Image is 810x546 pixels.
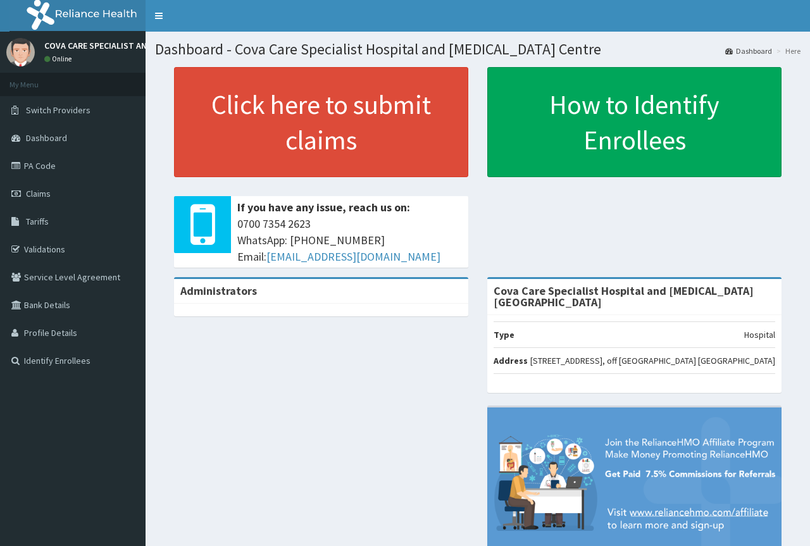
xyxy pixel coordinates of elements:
[494,355,528,366] b: Address
[266,249,440,264] a: [EMAIL_ADDRESS][DOMAIN_NAME]
[773,46,801,56] li: Here
[26,104,90,116] span: Switch Providers
[744,328,775,341] p: Hospital
[44,41,251,50] p: COVA CARE SPECIALIST AND [MEDICAL_DATA] CENTRE
[180,283,257,298] b: Administrators
[494,329,514,340] b: Type
[174,67,468,177] a: Click here to submit claims
[530,354,775,367] p: [STREET_ADDRESS], off [GEOGRAPHIC_DATA] [GEOGRAPHIC_DATA]
[26,188,51,199] span: Claims
[155,41,801,58] h1: Dashboard - Cova Care Specialist Hospital and [MEDICAL_DATA] Centre
[6,38,35,66] img: User Image
[725,46,772,56] a: Dashboard
[26,132,67,144] span: Dashboard
[237,216,462,264] span: 0700 7354 2623 WhatsApp: [PHONE_NUMBER] Email:
[44,54,75,63] a: Online
[487,67,782,177] a: How to Identify Enrollees
[26,216,49,227] span: Tariffs
[237,200,410,214] b: If you have any issue, reach us on:
[494,283,754,309] strong: Cova Care Specialist Hospital and [MEDICAL_DATA][GEOGRAPHIC_DATA]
